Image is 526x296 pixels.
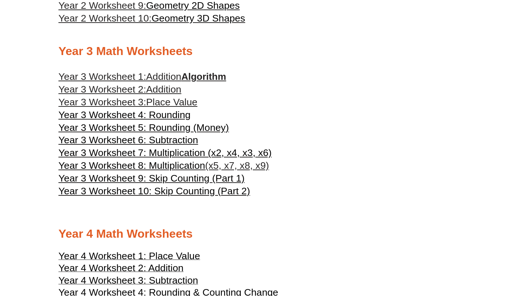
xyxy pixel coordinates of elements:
[58,159,269,172] a: Year 3 Worksheet 8: Multiplication(x5, x7, x8, x9)
[152,13,245,24] span: Geometry 3D Shapes
[58,278,198,285] a: Year 4 Worksheet 3: Subtraction
[58,266,183,273] a: Year 4 Worksheet 2: Addition
[58,122,229,133] span: Year 3 Worksheet 5: Rounding (Money)
[146,97,197,108] span: Place Value
[58,134,198,147] a: Year 3 Worksheet 6: Subtraction
[58,97,146,108] span: Year 3 Worksheet 3:
[58,109,191,121] a: Year 3 Worksheet 4: Rounding
[58,83,181,96] a: Year 3 Worksheet 2:Addition
[58,160,205,171] span: Year 3 Worksheet 8: Multiplication
[58,71,226,82] a: Year 3 Worksheet 1:AdditionAlgorithm
[58,13,245,24] a: Year 2 Worksheet 10:Geometry 3D Shapes
[58,186,250,196] span: Year 3 Worksheet 10: Skip Counting (Part 2)
[58,84,146,95] span: Year 3 Worksheet 2:
[146,84,181,95] span: Addition
[58,147,272,158] span: Year 3 Worksheet 7: Multiplication (x2, x4, x3, x6)
[58,109,191,120] span: Year 3 Worksheet 4: Rounding
[58,135,198,145] span: Year 3 Worksheet 6: Subtraction
[58,71,146,82] span: Year 3 Worksheet 1:
[58,226,468,242] h2: Year 4 Math Worksheets
[401,214,526,296] iframe: Chat Widget
[58,275,198,286] span: Year 4 Worksheet 3: Subtraction
[58,173,245,184] span: Year 3 Worksheet 9: Skip Counting (Part 1)
[58,172,245,185] a: Year 3 Worksheet 9: Skip Counting (Part 1)
[58,121,229,134] a: Year 3 Worksheet 5: Rounding (Money)
[58,250,200,261] span: Year 4 Worksheet 1: Place Value
[58,185,250,198] a: Year 3 Worksheet 10: Skip Counting (Part 2)
[58,13,152,24] span: Year 2 Worksheet 10:
[146,71,181,82] span: Addition
[205,160,269,171] span: (x5, x7, x8, x9)
[58,96,197,109] a: Year 3 Worksheet 3:Place Value
[58,147,272,159] a: Year 3 Worksheet 7: Multiplication (x2, x4, x3, x6)
[58,262,183,273] span: Year 4 Worksheet 2: Addition
[58,254,200,261] a: Year 4 Worksheet 1: Place Value
[58,44,468,59] h2: Year 3 Math Worksheets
